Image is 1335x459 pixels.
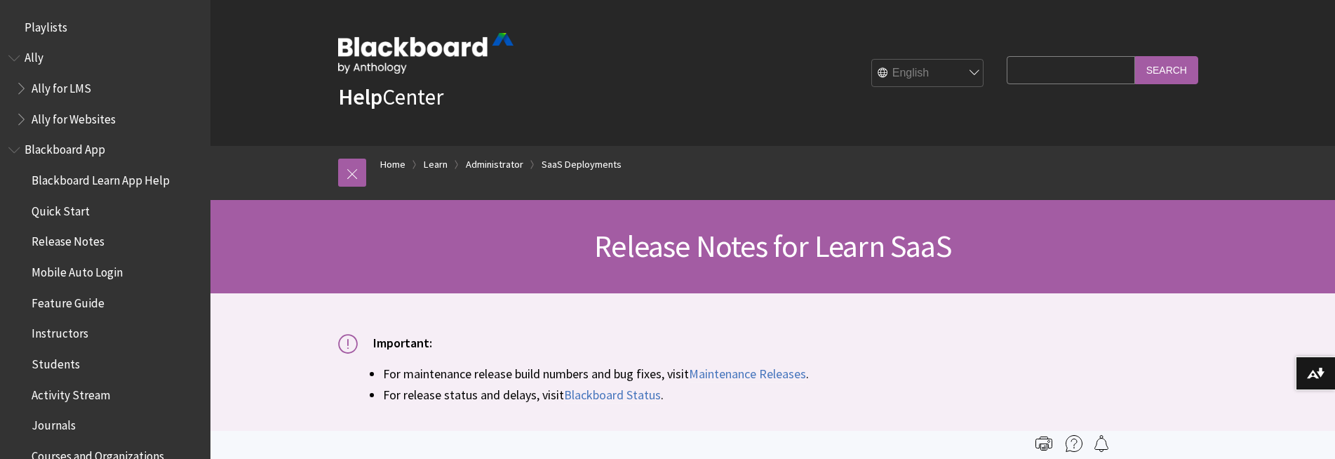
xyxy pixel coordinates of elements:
a: Home [380,156,405,173]
img: More help [1066,435,1082,452]
input: Search [1135,56,1198,84]
span: Blackboard Learn App Help [32,168,170,187]
img: Print [1035,435,1052,452]
strong: Help [338,83,382,111]
select: Site Language Selector [872,60,984,88]
nav: Book outline for Anthology Ally Help [8,46,202,131]
span: Blackboard App [25,138,105,157]
span: Feature Guide [32,291,105,310]
span: Release Notes for Learn SaaS [594,227,951,265]
a: Learn [424,156,448,173]
span: Quick Start [32,199,90,218]
span: Students [32,352,80,371]
img: Blackboard by Anthology [338,33,514,74]
a: SaaS Deployments [542,156,622,173]
span: Playlists [25,15,67,34]
span: Instructors [32,322,88,341]
nav: Book outline for Playlists [8,15,202,39]
span: Activity Stream [32,383,110,402]
li: For release status and delays, visit . [383,385,1208,404]
a: Blackboard Status [564,387,661,404]
span: Ally [25,46,43,65]
span: Ally for Websites [32,107,116,126]
span: Release Notes [32,230,105,249]
span: Important: [373,335,432,351]
span: Mobile Auto Login [32,260,123,279]
a: Maintenance Releases [689,366,806,382]
span: Journals [32,414,76,433]
img: Follow this page [1093,435,1110,452]
a: HelpCenter [338,83,443,111]
li: For maintenance release build numbers and bug fixes, visit . [383,364,1208,383]
span: Ally for LMS [32,76,91,95]
a: Administrator [466,156,523,173]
